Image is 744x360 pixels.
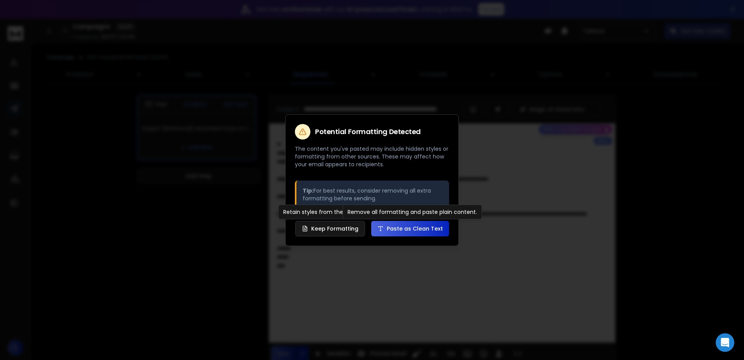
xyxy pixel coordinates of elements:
div: Open Intercom Messenger [716,333,734,352]
button: Keep Formatting [295,221,365,236]
div: Retain styles from the original source. [278,205,391,219]
p: The content you've pasted may include hidden styles or formatting from other sources. These may a... [295,145,449,168]
button: Paste as Clean Text [371,221,449,236]
p: For best results, consider removing all extra formatting before sending. [303,187,443,202]
strong: Tip: [303,187,313,195]
div: Remove all formatting and paste plain content. [343,205,482,219]
h2: Potential Formatting Detected [315,128,421,135]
